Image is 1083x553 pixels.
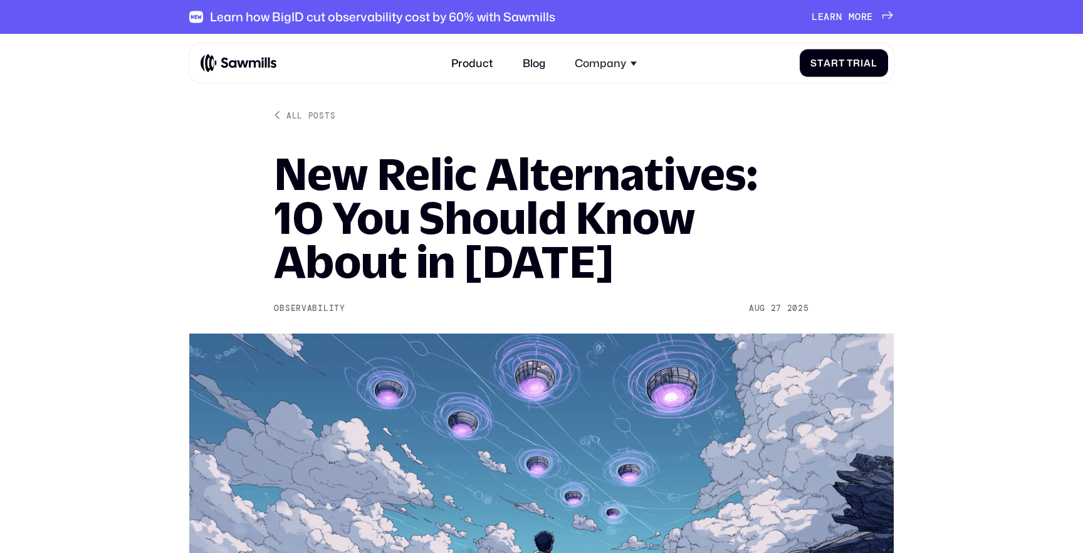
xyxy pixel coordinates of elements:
span: L [812,11,818,23]
span: r [831,58,839,69]
span: r [853,58,861,69]
span: S [810,58,817,69]
div: Learn how BigID cut observability cost by 60% with Sawmills [210,9,555,24]
span: a [864,58,871,69]
span: T [847,58,853,69]
a: Blog [515,48,553,78]
div: All posts [286,110,335,120]
div: Company [567,48,645,78]
span: o [855,11,861,23]
span: e [818,11,824,23]
span: t [817,58,824,69]
div: Aug [749,303,765,313]
a: Learnmore [812,11,894,23]
span: r [830,11,836,23]
span: m [849,11,855,23]
span: a [824,58,831,69]
span: r [861,11,867,23]
div: 27 [771,303,782,313]
span: t [839,58,845,69]
div: 2025 [787,303,809,313]
span: a [824,11,830,23]
span: e [867,11,873,23]
a: StartTrial [800,50,888,77]
span: n [836,11,842,23]
div: Observability [274,303,345,313]
span: i [861,58,864,69]
div: Company [575,56,626,70]
a: Product [443,48,501,78]
span: l [871,58,877,69]
a: All posts [274,110,335,120]
h1: New Relic Alternatives: 10 You Should Know About in [DATE] [274,152,808,283]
